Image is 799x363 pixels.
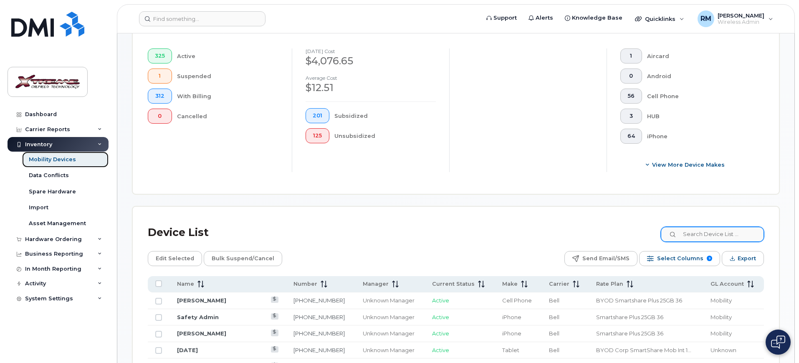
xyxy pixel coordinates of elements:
[432,330,449,337] span: Active
[148,69,172,84] button: 1
[549,330,559,337] span: Bell
[582,252,630,265] span: Send Email/SMS
[148,222,209,244] div: Device List
[148,48,172,63] button: 325
[204,251,282,266] button: Bulk Suspend/Cancel
[564,251,637,266] button: Send Email/SMS
[502,330,521,337] span: iPhone
[549,297,559,304] span: Bell
[432,280,475,288] span: Current Status
[627,53,635,59] span: 1
[718,12,764,19] span: [PERSON_NAME]
[139,11,265,26] input: Find something...
[620,109,642,124] button: 3
[711,314,732,320] span: Mobility
[771,335,785,349] img: Open chat
[271,330,279,336] a: View Last Bill
[363,297,417,305] div: Unknown Manager
[212,252,274,265] span: Bulk Suspend/Cancel
[661,227,764,242] input: Search Device List ...
[596,330,663,337] span: Smartshare Plus 25GB 36
[363,280,389,288] span: Manager
[155,113,165,119] span: 0
[156,252,194,265] span: Edit Selected
[711,330,732,337] span: Mobility
[155,53,165,59] span: 325
[596,314,663,320] span: Smartshare Plus 25GB 36
[177,280,194,288] span: Name
[711,347,736,353] span: Unknown
[620,48,642,63] button: 1
[657,252,703,265] span: Select Columns
[432,297,449,304] span: Active
[620,69,642,84] button: 0
[502,314,521,320] span: iPhone
[549,280,569,288] span: Carrier
[627,93,635,99] span: 56
[711,297,732,304] span: Mobility
[502,347,519,353] span: Tablet
[627,133,635,140] span: 64
[647,69,751,84] div: Android
[559,10,628,26] a: Knowledge Base
[306,128,329,143] button: 125
[148,109,172,124] button: 0
[647,129,751,144] div: iPhone
[155,73,165,79] span: 1
[293,297,345,304] a: [PHONE_NUMBER]
[306,54,436,68] div: $4,076.65
[177,48,279,63] div: Active
[502,280,518,288] span: Make
[271,313,279,320] a: View Last Bill
[177,89,279,104] div: With Billing
[596,280,623,288] span: Rate Plan
[652,161,725,169] span: View More Device Makes
[313,132,322,139] span: 125
[645,15,675,22] span: Quicklinks
[493,14,517,22] span: Support
[177,330,226,337] a: [PERSON_NAME]
[523,10,559,26] a: Alerts
[334,128,436,143] div: Unsubsidized
[627,73,635,79] span: 0
[620,89,642,104] button: 56
[363,313,417,321] div: Unknown Manager
[306,75,436,81] h4: Average cost
[293,330,345,337] a: [PHONE_NUMBER]
[177,109,279,124] div: Cancelled
[596,347,691,353] span: BYOD Corp SmartShare Mob Int 10
[293,347,345,353] a: [PHONE_NUMBER]
[306,108,329,123] button: 201
[647,48,751,63] div: Aircard
[177,347,198,353] a: [DATE]
[536,14,553,22] span: Alerts
[177,297,226,304] a: [PERSON_NAME]
[627,113,635,119] span: 3
[647,89,751,104] div: Cell Phone
[738,252,756,265] span: Export
[148,251,202,266] button: Edit Selected
[432,347,449,353] span: Active
[177,314,219,320] a: Safety Admin
[148,89,172,104] button: 312
[700,14,711,24] span: RM
[334,108,436,123] div: Subsidized
[707,256,712,261] span: 9
[549,314,559,320] span: Bell
[647,109,751,124] div: HUB
[711,280,744,288] span: GL Account
[480,10,523,26] a: Support
[502,297,532,304] span: Cell Phone
[596,297,682,304] span: BYOD Smartshare Plus 25GB 36
[620,157,751,172] button: View More Device Makes
[306,81,436,95] div: $12.51
[639,251,720,266] button: Select Columns 9
[363,346,417,354] div: Unknown Manager
[718,19,764,25] span: Wireless Admin
[549,347,559,353] span: Bell
[572,14,622,22] span: Knowledge Base
[692,10,779,27] div: Reggie Mortensen
[722,251,764,266] button: Export
[293,280,317,288] span: Number
[363,330,417,338] div: Unknown Manager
